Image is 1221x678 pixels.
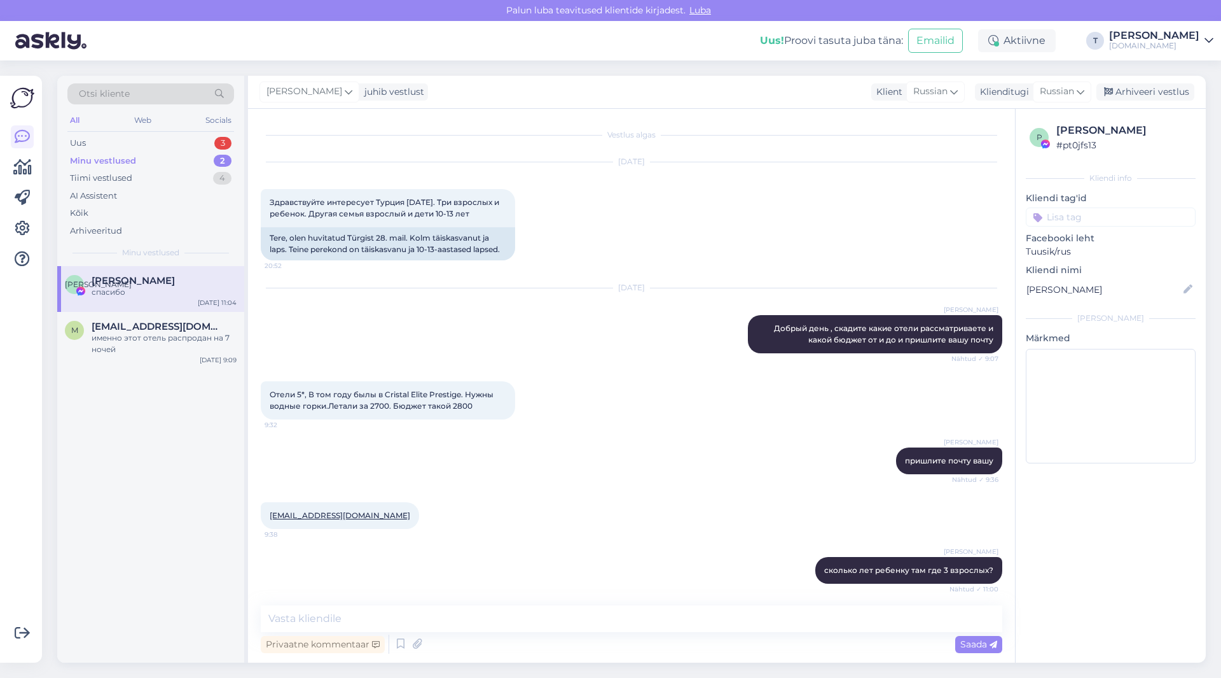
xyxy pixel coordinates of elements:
[1056,123,1192,138] div: [PERSON_NAME]
[261,636,385,653] div: Privaatne kommentaar
[951,475,998,484] span: Nähtud ✓ 9:36
[949,584,998,594] span: Nähtud ✓ 11:00
[760,33,903,48] div: Proovi tasuta juba täna:
[1037,132,1042,142] span: p
[214,155,231,167] div: 2
[266,85,342,99] span: [PERSON_NAME]
[214,137,231,150] div: 3
[70,172,132,185] div: Tiimi vestlused
[67,112,82,129] div: All
[270,390,495,411] span: Отели 5*, В том году былы в Cristal Elite Prestige. Нужны водные горки.Летали за 2700. Бюджет так...
[70,190,117,202] div: AI Assistent
[92,275,175,286] span: Катюня Филатова
[944,305,998,314] span: [PERSON_NAME]
[1026,332,1196,345] p: Märkmed
[261,129,1002,141] div: Vestlus algas
[1109,31,1199,41] div: [PERSON_NAME]
[265,530,312,539] span: 9:38
[774,323,995,344] span: Добрый день , скадите какие отели рассматриваете и какой бюджет от и до и пришлите вашу почту
[132,112,154,129] div: Web
[200,355,237,365] div: [DATE] 9:09
[70,207,88,220] div: Kõik
[1026,192,1196,205] p: Kliendi tag'id
[1026,313,1196,324] div: [PERSON_NAME]
[70,155,136,167] div: Minu vestlused
[198,298,237,307] div: [DATE] 11:04
[1056,138,1192,152] div: # pt0jfs13
[265,420,312,430] span: 9:32
[760,34,784,46] b: Uus!
[92,321,224,332] span: markkron00@list.ru
[908,29,963,53] button: Emailid
[1026,245,1196,258] p: Tuusik/rus
[270,511,410,520] a: [EMAIL_ADDRESS][DOMAIN_NAME]
[944,437,998,447] span: [PERSON_NAME]
[1026,283,1181,297] input: Lisa nimi
[65,279,132,289] span: [PERSON_NAME]
[79,87,130,101] span: Otsi kliente
[70,137,86,150] div: Uus
[261,156,1002,167] div: [DATE]
[203,112,234,129] div: Socials
[1026,208,1196,227] input: Lisa tag
[1026,264,1196,277] p: Kliendi nimi
[261,227,515,260] div: Tere, olen huvitatud Türgist 28. mail. Kolm täiskasvanut ja laps. Teine perekond on täiskasvanu j...
[1086,32,1104,50] div: T
[70,225,122,237] div: Arhiveeritud
[1109,31,1213,51] a: [PERSON_NAME][DOMAIN_NAME]
[978,29,1056,52] div: Aktiivne
[1096,83,1194,101] div: Arhiveeri vestlus
[122,247,179,258] span: Minu vestlused
[213,172,231,185] div: 4
[960,639,997,650] span: Saada
[975,85,1029,99] div: Klienditugi
[686,4,715,16] span: Luba
[270,197,501,218] span: Здравствуйте интересует Турция [DATE]. Три взрослых и ребенок. Другая семья взрослый и дети 10-13...
[92,286,237,298] div: спасибо
[92,332,237,355] div: именно этот отель распродан на 7 ночей
[871,85,902,99] div: Klient
[905,456,993,465] span: пришлите почту вашу
[265,261,312,271] span: 20:52
[913,85,948,99] span: Russian
[261,282,1002,293] div: [DATE]
[10,86,34,110] img: Askly Logo
[359,85,424,99] div: juhib vestlust
[824,565,993,575] span: сколько лет ребенку там где 3 взрослых?
[951,354,998,364] span: Nähtud ✓ 9:07
[1109,41,1199,51] div: [DOMAIN_NAME]
[1040,85,1074,99] span: Russian
[1026,173,1196,184] div: Kliendi info
[944,547,998,556] span: [PERSON_NAME]
[71,325,78,335] span: m
[1026,232,1196,245] p: Facebooki leht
